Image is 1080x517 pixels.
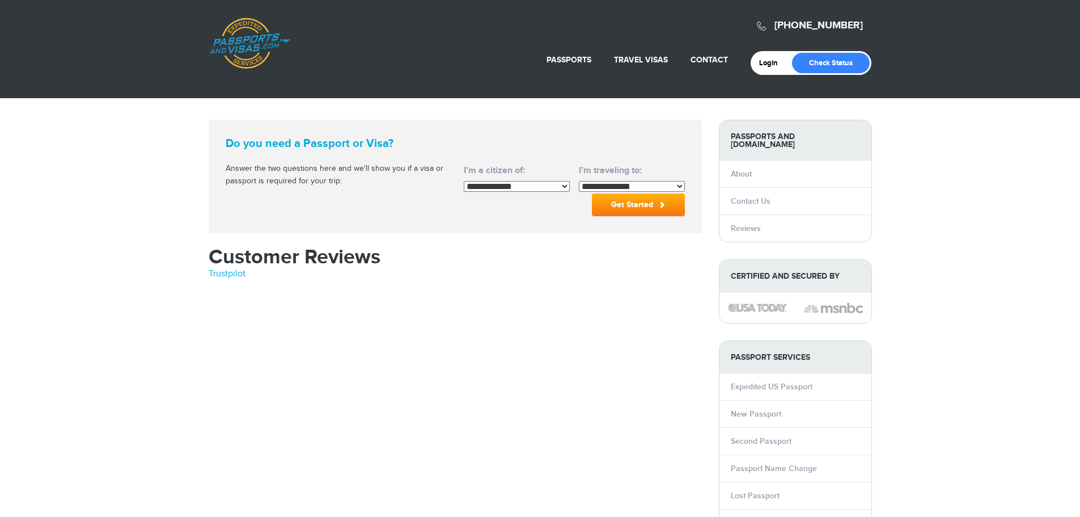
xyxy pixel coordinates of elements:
a: Trustpilot [209,268,245,279]
button: Get Started [592,194,685,216]
img: image description [728,304,787,312]
a: Passport Name Change [731,464,817,473]
a: Login [759,58,786,68]
a: Passports [547,55,591,65]
a: Lost Passport [731,491,780,501]
strong: Passports and [DOMAIN_NAME] [719,120,871,161]
a: Contact [691,55,728,65]
label: I’m traveling to: [579,164,685,178]
p: Answer the two questions here and we'll show you if a visa or passport is required for your trip: [226,163,447,188]
a: [PHONE_NUMBER] [774,19,863,32]
img: image description [804,301,863,315]
a: Expedited US Passport [731,382,812,392]
a: Travel Visas [614,55,668,65]
a: Passports & [DOMAIN_NAME] [209,18,290,69]
strong: PASSPORT SERVICES [719,341,871,373]
a: Contact Us [731,196,770,206]
a: Reviews [731,224,761,233]
h1: Customer Reviews [209,247,702,267]
a: New Passport [731,409,781,419]
a: About [731,169,752,179]
label: I’m a citizen of: [464,164,570,178]
a: Check Status [792,53,870,73]
a: Second Passport [731,436,791,446]
strong: Certified and Secured by [719,260,871,292]
strong: Do you need a Passport or Visa? [226,137,447,150]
